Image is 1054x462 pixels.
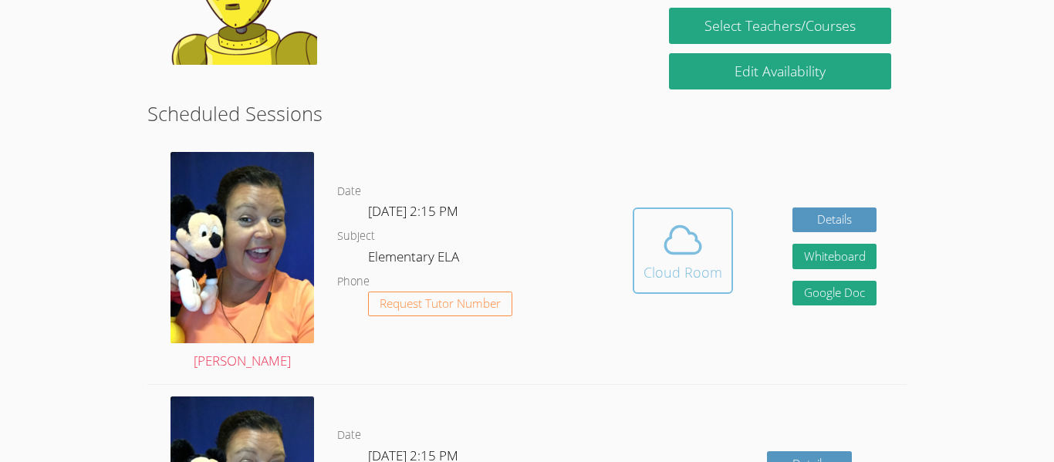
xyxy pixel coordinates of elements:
[368,246,462,272] dd: Elementary ELA
[337,426,361,445] dt: Date
[669,53,891,89] a: Edit Availability
[171,152,314,343] img: avatar.png
[669,8,891,44] a: Select Teachers/Courses
[337,272,370,292] dt: Phone
[368,202,458,220] span: [DATE] 2:15 PM
[337,182,361,201] dt: Date
[792,281,877,306] a: Google Doc
[171,152,314,373] a: [PERSON_NAME]
[337,227,375,246] dt: Subject
[633,207,733,294] button: Cloud Room
[792,207,877,233] a: Details
[368,292,512,317] button: Request Tutor Number
[380,298,501,309] span: Request Tutor Number
[644,261,722,283] div: Cloud Room
[792,244,877,269] button: Whiteboard
[147,99,907,128] h2: Scheduled Sessions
